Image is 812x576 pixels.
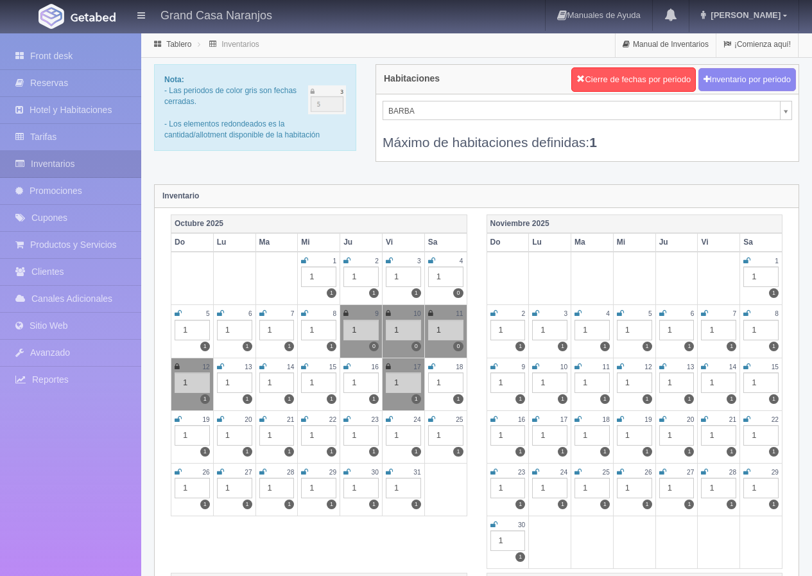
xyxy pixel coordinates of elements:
[372,363,379,371] small: 16
[701,425,736,446] div: 1
[298,233,340,252] th: Mi
[456,416,463,423] small: 25
[301,372,336,393] div: 1
[245,363,252,371] small: 13
[154,64,356,151] div: - Las periodos de color gris son fechas cerradas. - Los elementos redondeados es la cantidad/allo...
[372,416,379,423] small: 23
[600,394,610,404] label: 1
[684,342,694,351] label: 1
[687,416,694,423] small: 20
[382,233,424,252] th: Vi
[221,40,259,49] a: Inventarios
[518,469,525,476] small: 23
[287,469,294,476] small: 28
[769,394,779,404] label: 1
[369,394,379,404] label: 1
[428,320,463,340] div: 1
[518,416,525,423] small: 16
[259,320,295,340] div: 1
[301,425,336,446] div: 1
[701,372,736,393] div: 1
[522,310,526,317] small: 2
[343,425,379,446] div: 1
[603,416,610,423] small: 18
[772,363,779,371] small: 15
[600,447,610,457] label: 1
[369,447,379,457] label: 1
[603,363,610,371] small: 11
[532,320,567,340] div: 1
[698,233,740,252] th: Vi
[733,310,737,317] small: 7
[411,394,421,404] label: 1
[417,257,421,265] small: 3
[515,552,525,562] label: 1
[284,500,294,509] label: 1
[453,447,463,457] label: 1
[329,469,336,476] small: 29
[691,310,695,317] small: 6
[372,469,379,476] small: 30
[684,394,694,404] label: 1
[490,478,526,498] div: 1
[648,310,652,317] small: 5
[729,363,736,371] small: 14
[71,12,116,22] img: Getabed
[701,478,736,498] div: 1
[659,425,695,446] div: 1
[558,342,567,351] label: 1
[772,416,779,423] small: 22
[574,478,610,498] div: 1
[727,500,736,509] label: 1
[243,342,252,351] label: 1
[515,500,525,509] label: 1
[259,372,295,393] div: 1
[301,266,336,287] div: 1
[217,372,252,393] div: 1
[255,233,298,252] th: Ma
[386,320,421,340] div: 1
[245,469,252,476] small: 27
[687,469,694,476] small: 27
[460,257,463,265] small: 4
[411,447,421,457] label: 1
[284,342,294,351] label: 1
[301,320,336,340] div: 1
[206,310,210,317] small: 5
[375,310,379,317] small: 9
[424,233,467,252] th: Sa
[164,75,184,84] b: Nota:
[171,214,467,233] th: Octubre 2025
[284,447,294,457] label: 1
[369,500,379,509] label: 1
[200,447,210,457] label: 1
[384,74,440,83] h4: Habitaciones
[213,233,255,252] th: Lu
[217,320,252,340] div: 1
[655,233,698,252] th: Ju
[589,135,597,150] b: 1
[287,363,294,371] small: 14
[617,372,652,393] div: 1
[386,266,421,287] div: 1
[644,363,652,371] small: 12
[166,40,191,49] a: Tablero
[329,416,336,423] small: 22
[375,257,379,265] small: 2
[643,342,652,351] label: 1
[775,257,779,265] small: 1
[243,500,252,509] label: 1
[284,394,294,404] label: 1
[560,469,567,476] small: 24
[643,447,652,457] label: 1
[413,363,420,371] small: 17
[532,425,567,446] div: 1
[428,266,463,287] div: 1
[413,310,420,317] small: 10
[617,425,652,446] div: 1
[343,372,379,393] div: 1
[202,469,209,476] small: 26
[456,310,463,317] small: 11
[522,363,526,371] small: 9
[369,342,379,351] label: 0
